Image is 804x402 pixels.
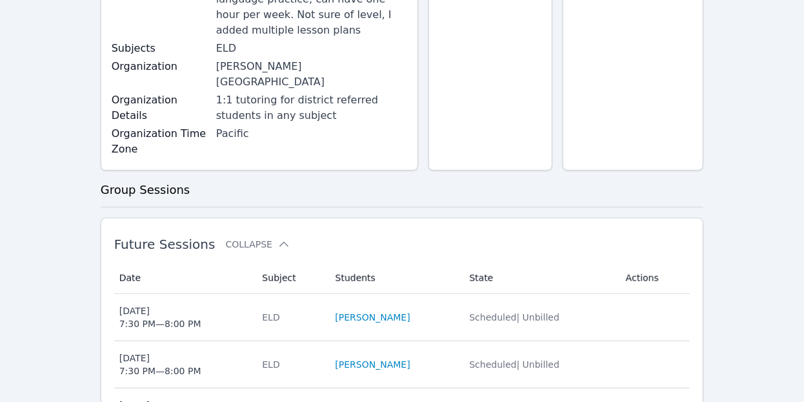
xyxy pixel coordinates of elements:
[112,41,208,56] label: Subjects
[469,359,559,370] span: Scheduled | Unbilled
[216,41,407,56] div: ELD
[461,262,618,294] th: State
[226,238,290,251] button: Collapse
[112,59,208,74] label: Organization
[216,126,407,142] div: Pacific
[112,126,208,157] label: Organization Time Zone
[101,181,704,199] h3: Group Sessions
[336,358,410,371] a: [PERSON_NAME]
[216,92,407,123] div: 1:1 tutoring for district referred students in any subject
[216,59,407,90] div: [PERSON_NAME][GEOGRAPHIC_DATA]
[618,262,690,294] th: Actions
[254,262,327,294] th: Subject
[112,92,208,123] label: Organization Details
[262,358,319,371] div: ELD
[119,352,201,377] div: [DATE] 7:30 PM — 8:00 PM
[114,262,255,294] th: Date
[114,341,690,388] tr: [DATE]7:30 PM—8:00 PMELD[PERSON_NAME]Scheduled| Unbilled
[119,304,201,330] div: [DATE] 7:30 PM — 8:00 PM
[262,311,319,324] div: ELD
[114,294,690,341] tr: [DATE]7:30 PM—8:00 PMELD[PERSON_NAME]Scheduled| Unbilled
[328,262,462,294] th: Students
[114,237,216,252] span: Future Sessions
[336,311,410,324] a: [PERSON_NAME]
[469,312,559,323] span: Scheduled | Unbilled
